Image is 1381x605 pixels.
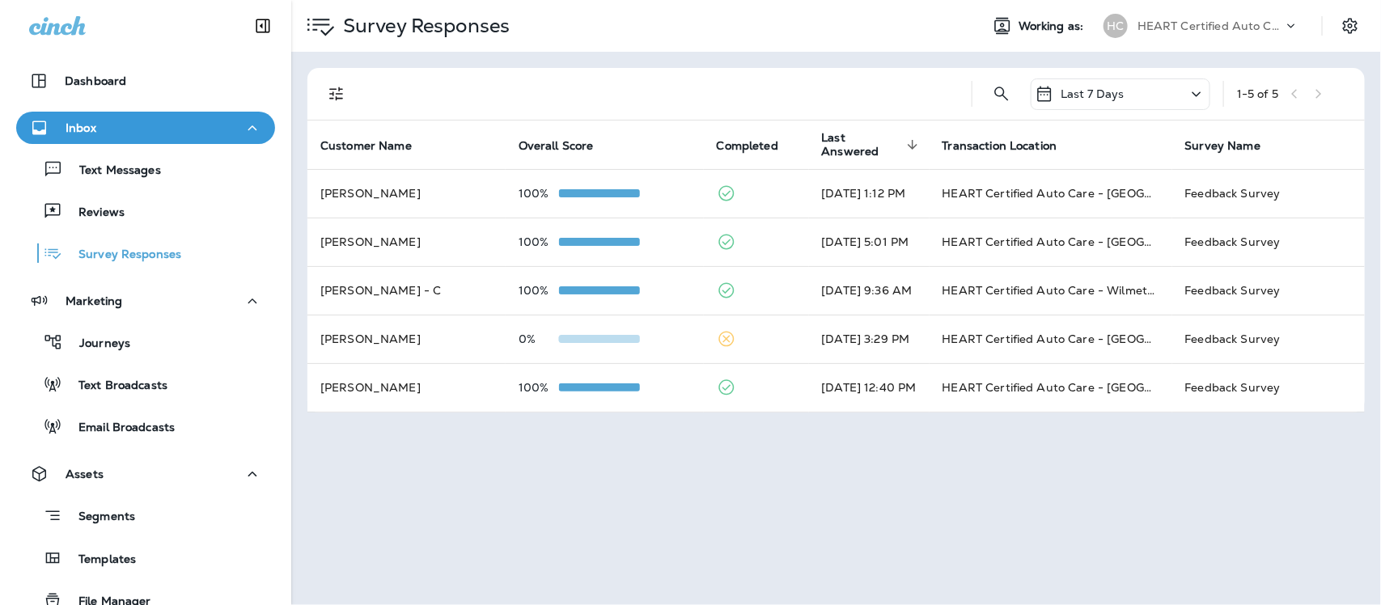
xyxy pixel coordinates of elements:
p: Segments [62,510,135,526]
span: Last Answered [822,131,902,159]
td: [DATE] 9:36 AM [809,266,930,315]
td: Feedback Survey [1172,363,1365,412]
p: 0% [519,332,559,345]
button: Text Messages [16,152,275,186]
td: HEART Certified Auto Care - [GEOGRAPHIC_DATA] [930,363,1172,412]
td: Feedback Survey [1172,315,1365,363]
p: Text Broadcasts [62,379,167,394]
p: Journeys [63,336,130,352]
span: Completed [717,138,799,153]
td: HEART Certified Auto Care - Wilmette [930,266,1172,315]
td: [PERSON_NAME] [307,169,506,218]
p: 100% [519,187,559,200]
td: [DATE] 1:12 PM [809,169,930,218]
span: Survey Name [1185,138,1282,153]
button: Collapse Sidebar [240,10,286,42]
p: 100% [519,381,559,394]
span: Survey Name [1185,139,1261,153]
p: Survey Responses [337,14,510,38]
td: [DATE] 5:01 PM [809,218,930,266]
td: [PERSON_NAME] [307,315,506,363]
p: 100% [519,235,559,248]
p: HEART Certified Auto Care [1137,19,1283,32]
span: Transaction Location [943,139,1057,153]
p: Dashboard [65,74,126,87]
button: Survey Responses [16,236,275,270]
div: HC [1104,14,1128,38]
td: HEART Certified Auto Care - [GEOGRAPHIC_DATA] [930,169,1172,218]
td: [PERSON_NAME] [307,363,506,412]
span: Last Answered [822,131,923,159]
td: [DATE] 3:29 PM [809,315,930,363]
button: Filters [320,78,353,110]
button: Marketing [16,285,275,317]
span: Transaction Location [943,138,1078,153]
p: Templates [62,552,136,568]
button: Dashboard [16,65,275,97]
p: Text Messages [63,163,161,179]
span: Overall Score [519,138,615,153]
div: 1 - 5 of 5 [1237,87,1278,100]
button: Inbox [16,112,275,144]
td: [DATE] 12:40 PM [809,363,930,412]
td: [PERSON_NAME] [307,218,506,266]
td: Feedback Survey [1172,169,1365,218]
p: 100% [519,284,559,297]
button: Reviews [16,194,275,228]
button: Journeys [16,325,275,359]
p: Marketing [66,294,122,307]
p: Survey Responses [62,247,181,263]
td: Feedback Survey [1172,266,1365,315]
button: Assets [16,458,275,490]
span: Working as: [1019,19,1087,33]
button: Templates [16,541,275,575]
span: Customer Name [320,139,412,153]
p: Assets [66,467,104,480]
p: Last 7 Days [1061,87,1125,100]
span: Customer Name [320,138,433,153]
button: Settings [1336,11,1365,40]
p: Inbox [66,121,96,134]
button: Segments [16,498,275,533]
button: Email Broadcasts [16,409,275,443]
span: Overall Score [519,139,594,153]
td: [PERSON_NAME] - C [307,266,506,315]
span: Completed [717,139,778,153]
td: HEART Certified Auto Care - [GEOGRAPHIC_DATA] [930,315,1172,363]
td: Feedback Survey [1172,218,1365,266]
button: Text Broadcasts [16,367,275,401]
p: Email Broadcasts [62,421,175,436]
td: HEART Certified Auto Care - [GEOGRAPHIC_DATA] [930,218,1172,266]
p: Reviews [62,205,125,221]
button: Search Survey Responses [985,78,1018,110]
